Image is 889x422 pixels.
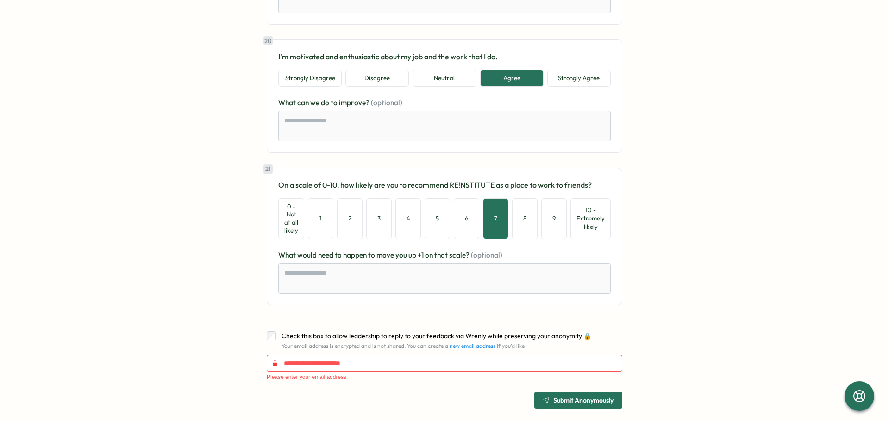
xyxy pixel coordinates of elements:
[553,397,614,403] span: Submit Anonymously
[450,342,495,349] a: new email address
[318,251,335,259] span: need
[278,51,611,63] p: I'm motivated and enthusiastic about my job and the work that I do.
[471,251,502,259] span: (optional)
[263,164,273,174] div: 21
[343,251,368,259] span: happen
[547,70,611,87] button: Strongly Agree
[368,251,376,259] span: to
[335,251,343,259] span: to
[541,198,567,239] button: 9
[278,70,342,87] button: Strongly Disagree
[480,70,544,87] button: Agree
[321,98,331,107] span: do
[297,98,310,107] span: can
[413,70,476,87] button: Neutral
[278,251,297,259] span: What
[337,198,363,239] button: 2
[425,251,434,259] span: on
[376,251,395,259] span: move
[308,198,333,239] button: 1
[395,198,421,239] button: 4
[297,251,318,259] span: would
[408,251,418,259] span: up
[278,179,611,191] p: On a scale of 0-10, how likely are you to recommend RE!NSTITUTE as a place to work to friends?
[534,392,622,409] button: Submit Anonymously
[345,70,409,87] button: Disagree
[331,98,339,107] span: to
[366,198,392,239] button: 3
[418,251,425,259] span: +1
[570,198,611,239] button: 10 - Extremely likely
[449,251,471,259] span: scale?
[278,198,304,239] button: 0 - Not at all likely
[371,98,402,107] span: (optional)
[278,98,297,107] span: What
[282,332,591,340] span: Check this box to allow leadership to reply to your feedback via Wrenly while preserving your ano...
[267,374,622,380] div: Please enter your email address.
[434,251,449,259] span: that
[454,198,479,239] button: 6
[425,198,450,239] button: 5
[282,342,525,349] span: Your email address is encrypted and is not shared. You can create a if you'd like
[310,98,321,107] span: we
[395,251,408,259] span: you
[339,98,371,107] span: improve?
[483,198,508,239] button: 7
[512,198,538,239] button: 8
[263,36,273,45] div: 20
